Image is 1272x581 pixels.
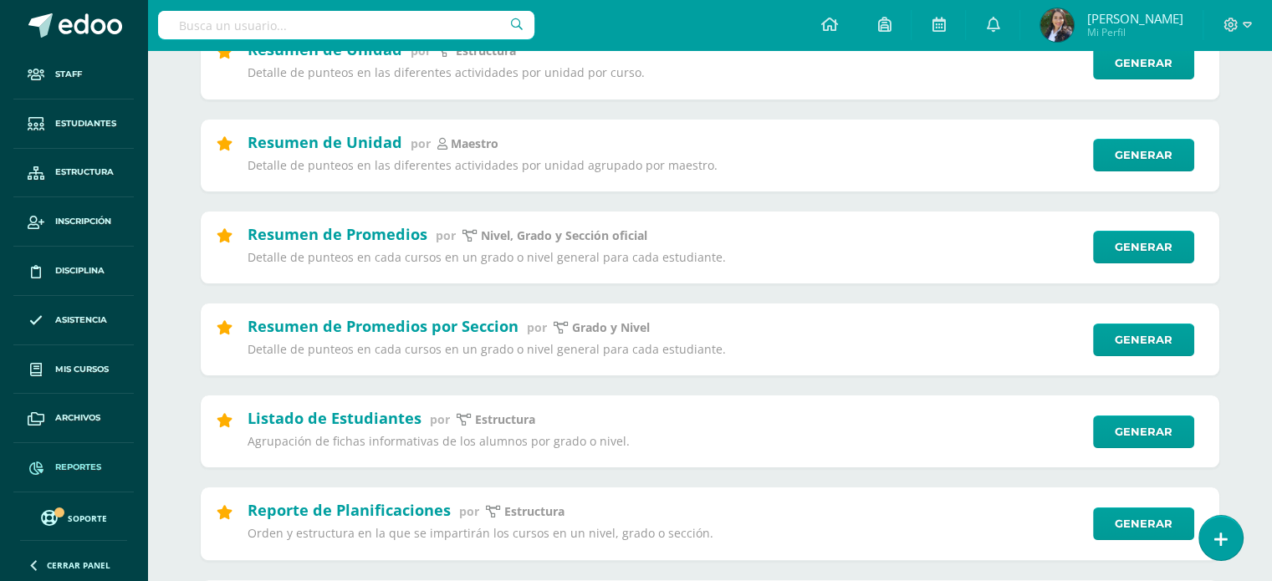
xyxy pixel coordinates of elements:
span: Cerrar panel [47,559,110,571]
span: Archivos [55,411,100,425]
span: [PERSON_NAME] [1086,10,1183,27]
p: estructura [475,412,535,427]
h2: Reporte de Planificaciones [248,500,451,520]
span: por [411,135,431,151]
p: Detalle de punteos en cada cursos en un grado o nivel general para cada estudiante. [248,250,1082,265]
h2: Resumen de Promedios por Seccion [248,316,519,336]
input: Busca un usuario... [158,11,534,39]
img: a691fb3229d55866dc4a4c80c723f905.png [1040,8,1074,42]
a: Estudiantes [13,99,134,149]
span: por [436,227,456,243]
p: Orden y estructura en la que se impartirán los cursos en un nivel, grado o sección. [248,526,1082,541]
a: Inscripción [13,197,134,247]
p: Detalle de punteos en cada cursos en un grado o nivel general para cada estudiante. [248,342,1082,357]
span: por [430,411,450,427]
a: Generar [1093,231,1194,263]
h2: Listado de Estudiantes [248,408,421,428]
a: Archivos [13,394,134,443]
span: por [527,319,547,335]
a: Generar [1093,324,1194,356]
a: Generar [1093,415,1194,448]
p: maestro [451,136,498,151]
span: por [459,503,479,519]
span: Inscripción [55,215,111,228]
a: Estructura [13,149,134,198]
h2: Resumen de Unidad [248,132,402,152]
span: Mis cursos [55,363,109,376]
span: Soporte [68,512,107,524]
p: Nivel, Grado y Sección oficial [481,228,647,243]
p: Agrupación de fichas informativas de los alumnos por grado o nivel. [248,434,1082,449]
span: Reportes [55,461,101,474]
p: Detalle de punteos en las diferentes actividades por unidad agrupado por maestro. [248,158,1082,173]
span: Estudiantes [55,117,116,130]
span: Disciplina [55,264,105,278]
p: estructura [504,504,564,519]
a: Reportes [13,443,134,492]
p: estructura [456,43,516,59]
p: Grado y Nivel [572,320,650,335]
span: por [411,43,431,59]
span: Staff [55,68,82,81]
a: Generar [1093,139,1194,171]
span: Estructura [55,166,114,179]
span: Asistencia [55,313,107,327]
a: Generar [1093,507,1194,540]
a: Staff [13,50,134,99]
a: Generar [1093,47,1194,79]
a: Disciplina [13,247,134,296]
a: Mis cursos [13,345,134,395]
a: Asistencia [13,296,134,345]
h2: Resumen de Promedios [248,224,427,244]
p: Detalle de punteos en las diferentes actividades por unidad por curso. [248,65,1082,80]
a: Soporte [20,506,127,528]
span: Mi Perfil [1086,25,1183,39]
